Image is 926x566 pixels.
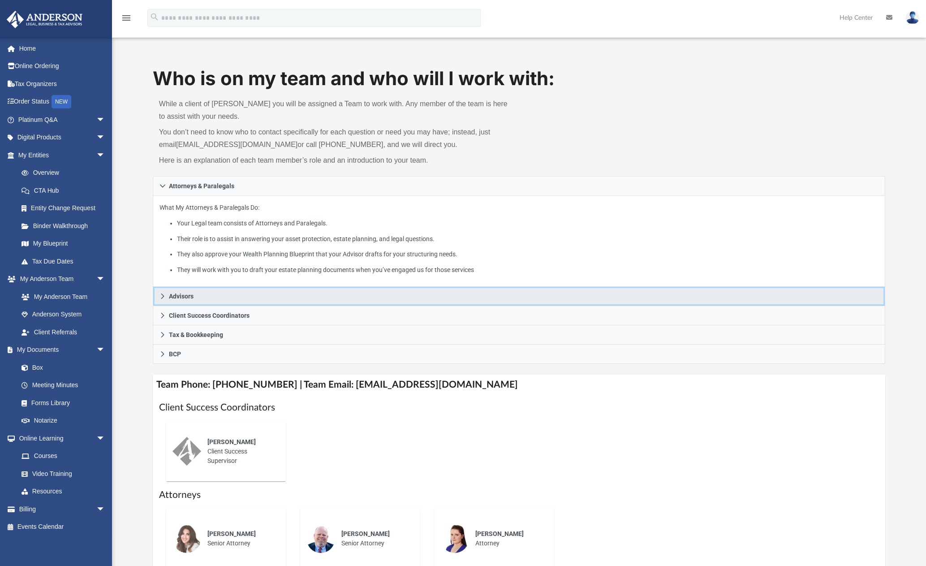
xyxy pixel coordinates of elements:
a: Client Success Coordinators [153,306,885,325]
a: Digital Productsarrow_drop_down [6,129,119,147]
a: Attorneys & Paralegals [153,176,885,196]
img: Anderson Advisors Platinum Portal [4,11,85,28]
span: Attorneys & Paralegals [169,183,234,189]
span: Tax & Bookkeeping [169,332,223,338]
a: Forms Library [13,394,110,412]
li: Their role is to assist in answering your asset protection, estate planning, and legal questions. [177,233,879,245]
i: search [150,12,159,22]
a: Overview [13,164,119,182]
img: thumbnail [172,437,201,466]
a: Home [6,39,119,57]
a: Tax & Bookkeeping [153,325,885,345]
span: [PERSON_NAME] [207,438,256,445]
span: arrow_drop_down [96,129,114,147]
a: Resources [13,483,114,501]
li: They will work with you to draft your estate planning documents when you’ve engaged us for those ... [177,264,879,276]
a: BCP [153,345,885,364]
a: CTA Hub [13,181,119,199]
a: Courses [13,447,114,465]
span: arrow_drop_down [96,429,114,448]
a: My Entitiesarrow_drop_down [6,146,119,164]
span: arrow_drop_down [96,500,114,518]
h1: Who is on my team and who will I work with: [153,65,885,92]
a: Video Training [13,465,110,483]
a: My Documentsarrow_drop_down [6,341,114,359]
img: thumbnail [172,524,201,553]
span: Client Success Coordinators [169,312,250,319]
a: My Anderson Teamarrow_drop_down [6,270,114,288]
span: [PERSON_NAME] [207,530,256,537]
a: My Blueprint [13,235,114,253]
a: Advisors [153,287,885,306]
a: Meeting Minutes [13,376,114,394]
h1: Attorneys [159,488,879,501]
a: Notarize [13,412,114,430]
a: Platinum Q&Aarrow_drop_down [6,111,119,129]
a: Entity Change Request [13,199,119,217]
li: Your Legal team consists of Attorneys and Paralegals. [177,218,879,229]
a: My Anderson Team [13,288,110,306]
a: Billingarrow_drop_down [6,500,119,518]
a: Box [13,359,110,376]
li: They also approve your Wealth Planning Blueprint that your Advisor drafts for your structuring ne... [177,249,879,260]
a: menu [121,17,132,23]
span: [PERSON_NAME] [341,530,390,537]
a: Online Learningarrow_drop_down [6,429,114,447]
h4: Team Phone: [PHONE_NUMBER] | Team Email: [EMAIL_ADDRESS][DOMAIN_NAME] [153,375,885,395]
img: User Pic [906,11,919,24]
a: Client Referrals [13,323,114,341]
span: arrow_drop_down [96,270,114,289]
div: Attorneys & Paralegals [153,196,885,287]
span: [PERSON_NAME] [475,530,524,537]
p: Here is an explanation of each team member’s role and an introduction to your team. [159,154,513,167]
a: Anderson System [13,306,114,324]
span: arrow_drop_down [96,111,114,129]
img: thumbnail [440,524,469,553]
a: Order StatusNEW [6,93,119,111]
p: While a client of [PERSON_NAME] you will be assigned a Team to work with. Any member of the team ... [159,98,513,123]
span: arrow_drop_down [96,341,114,359]
a: Tax Due Dates [13,252,119,270]
div: Client Success Supervisor [201,431,280,472]
a: Events Calendar [6,518,119,536]
a: Binder Walkthrough [13,217,119,235]
i: menu [121,13,132,23]
p: What My Attorneys & Paralegals Do: [159,202,879,275]
span: Advisors [169,293,194,299]
div: Senior Attorney [201,523,280,554]
span: BCP [169,351,181,357]
p: You don’t need to know who to contact specifically for each question or need you may have; instea... [159,126,513,151]
div: NEW [52,95,71,108]
img: thumbnail [306,524,335,553]
h1: Client Success Coordinators [159,401,879,414]
a: Tax Organizers [6,75,119,93]
a: Online Ordering [6,57,119,75]
a: [EMAIL_ADDRESS][DOMAIN_NAME] [176,141,297,148]
div: Attorney [469,523,547,554]
span: arrow_drop_down [96,146,114,164]
div: Senior Attorney [335,523,413,554]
